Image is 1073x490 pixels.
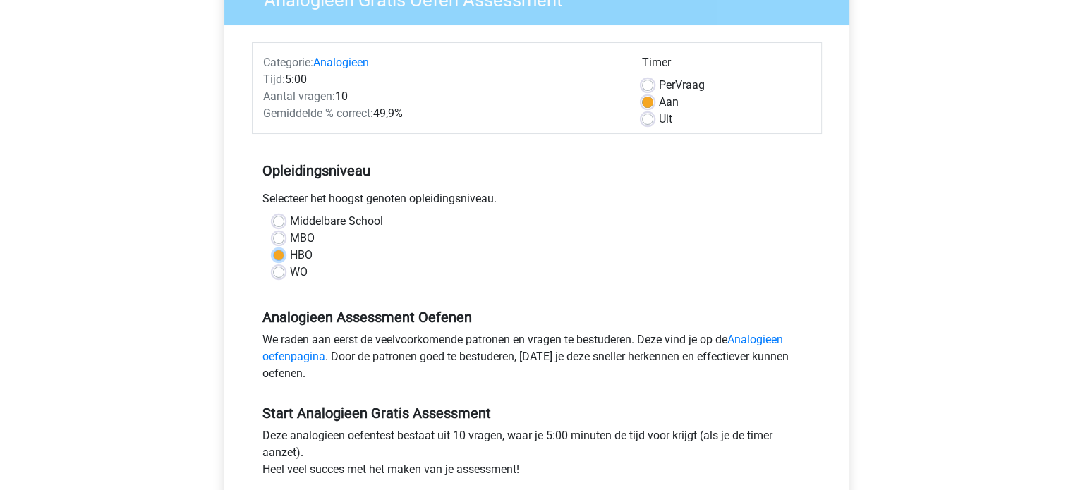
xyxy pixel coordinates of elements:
span: Aantal vragen: [263,90,335,103]
span: Per [659,78,675,92]
div: 49,9% [253,105,631,122]
h5: Opleidingsniveau [262,157,811,185]
h5: Analogieen Assessment Oefenen [262,309,811,326]
div: 5:00 [253,71,631,88]
label: Vraag [659,77,705,94]
span: Categorie: [263,56,313,69]
div: Selecteer het hoogst genoten opleidingsniveau. [252,190,822,213]
span: Tijd: [263,73,285,86]
h5: Start Analogieen Gratis Assessment [262,405,811,422]
label: WO [290,264,308,281]
span: Gemiddelde % correct: [263,106,373,120]
a: Analogieen [313,56,369,69]
label: Middelbare School [290,213,383,230]
div: Timer [642,54,811,77]
label: HBO [290,247,313,264]
label: Aan [659,94,679,111]
div: Deze analogieen oefentest bestaat uit 10 vragen, waar je 5:00 minuten de tijd voor krijgt (als je... [252,427,822,484]
div: We raden aan eerst de veelvoorkomende patronen en vragen te bestuderen. Deze vind je op de . Door... [252,331,822,388]
label: Uit [659,111,672,128]
label: MBO [290,230,315,247]
div: 10 [253,88,631,105]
